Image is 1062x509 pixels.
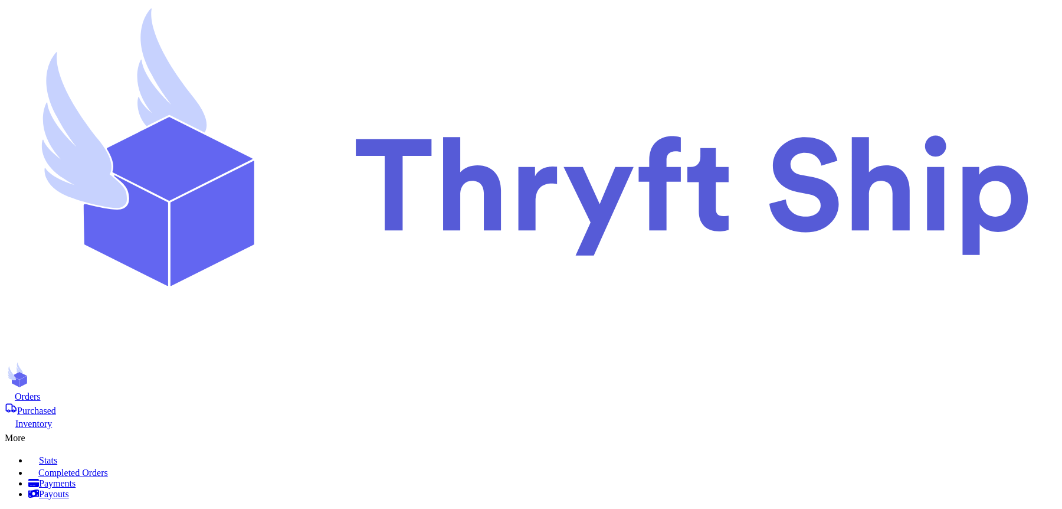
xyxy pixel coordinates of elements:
a: Payments [28,478,1057,489]
div: More [5,429,1057,443]
span: Completed Orders [38,468,108,478]
span: Payments [39,478,76,488]
a: Inventory [5,416,1057,429]
a: Orders [5,390,1057,402]
span: Stats [39,455,57,465]
a: Stats [28,453,1057,466]
a: Purchased [5,402,1057,416]
span: Payouts [39,489,69,499]
span: Orders [15,391,41,402]
a: Completed Orders [28,466,1057,478]
span: Inventory [15,419,52,429]
a: Payouts [28,489,1057,500]
span: Purchased [17,406,56,416]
